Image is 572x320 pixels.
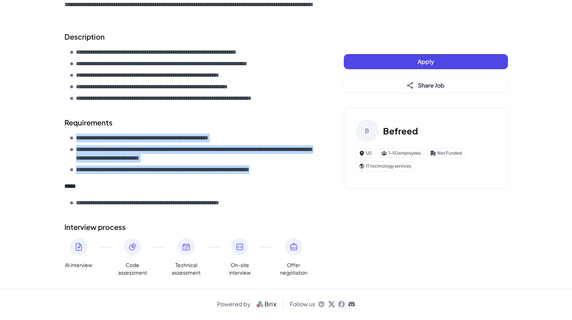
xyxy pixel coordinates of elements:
[279,261,308,276] span: Offer negotiation
[64,222,315,232] h2: Interview process
[118,261,147,276] span: Code assessment
[65,261,92,269] span: AI interview
[253,300,280,308] img: logo
[418,58,434,65] span: Apply
[64,117,315,128] h2: Requirements
[217,300,251,308] span: Powered by
[383,124,418,137] h3: Befreed
[356,119,379,142] div: B
[378,148,424,158] div: 1-50 employees
[64,31,315,42] h2: Description
[356,161,414,171] div: IT technology services
[344,78,508,93] button: Share Job
[225,261,254,276] span: On-site interview
[172,261,201,276] span: Technical assessment
[344,54,508,69] button: Apply
[427,148,465,158] div: Not Funded
[356,148,375,158] div: US
[290,300,315,308] span: Follow us
[418,81,445,89] span: Share Job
